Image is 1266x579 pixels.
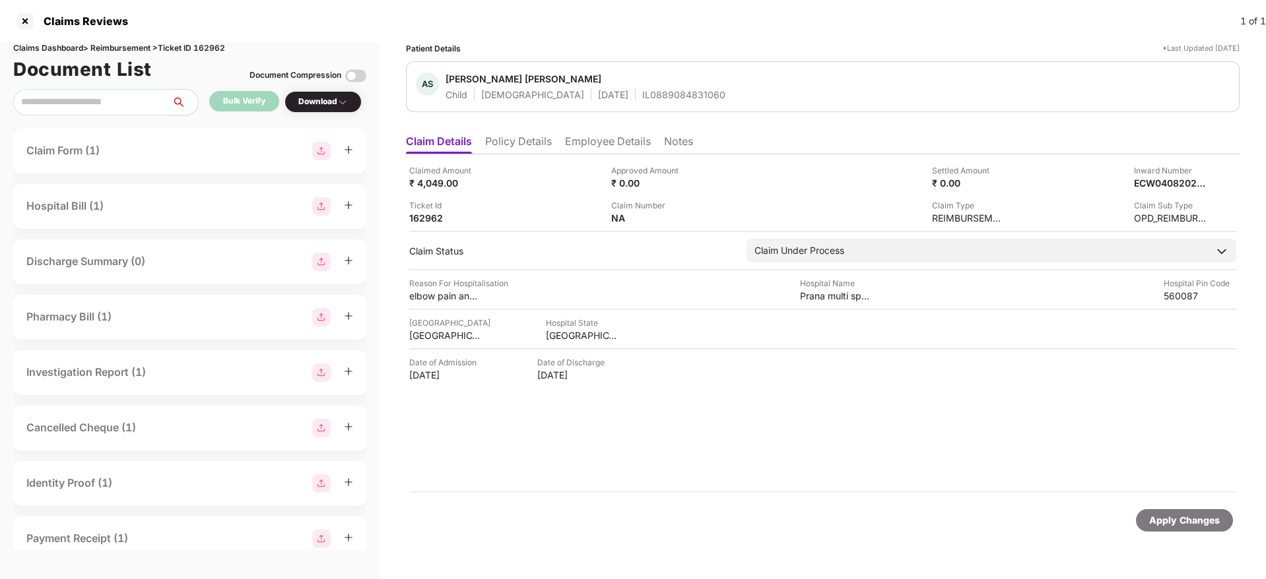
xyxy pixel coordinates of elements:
button: search [171,89,199,115]
img: svg+xml;base64,PHN2ZyBpZD0iR3JvdXBfMjg4MTMiIGRhdGEtbmFtZT0iR3JvdXAgMjg4MTMiIHhtbG5zPSJodHRwOi8vd3... [312,308,331,326]
img: svg+xml;base64,PHN2ZyBpZD0iVG9nZ2xlLTMyeDMyIiB4bWxucz0iaHR0cDovL3d3dy53My5vcmcvMjAwMC9zdmciIHdpZH... [345,65,366,86]
div: Cancelled Cheque (1) [26,419,136,436]
img: svg+xml;base64,PHN2ZyBpZD0iR3JvdXBfMjg4MTMiIGRhdGEtbmFtZT0iR3JvdXAgMjg4MTMiIHhtbG5zPSJodHRwOi8vd3... [312,363,331,382]
div: Ticket Id [409,199,482,212]
li: Notes [664,135,693,154]
div: [GEOGRAPHIC_DATA] [409,329,482,342]
div: NA [611,212,684,224]
div: Hospital Name [800,277,873,289]
div: Pharmacy Bill (1) [26,309,112,325]
div: Date of Discharge [537,356,610,369]
li: Policy Details [485,135,552,154]
div: *Last Updated [DATE] [1162,42,1240,55]
div: 162962 [409,212,482,224]
div: [DATE] [537,369,610,381]
div: Claim Number [611,199,684,212]
div: 560087 [1164,289,1236,302]
img: svg+xml;base64,PHN2ZyBpZD0iR3JvdXBfMjg4MTMiIGRhdGEtbmFtZT0iR3JvdXAgMjg4MTMiIHhtbG5zPSJodHRwOi8vd3... [312,474,331,493]
div: [PERSON_NAME] [PERSON_NAME] [446,73,601,85]
div: Date of Admission [409,356,482,369]
div: ₹ 0.00 [611,177,684,189]
div: Prana multi speciality clinic [800,289,873,302]
img: svg+xml;base64,PHN2ZyBpZD0iRHJvcGRvd24tMzJ4MzIiIHhtbG5zPSJodHRwOi8vd3d3LnczLm9yZy8yMDAwL3N2ZyIgd2... [337,97,348,107]
div: Approved Amount [611,164,684,177]
div: Discharge Summary (0) [26,253,145,270]
img: svg+xml;base64,PHN2ZyBpZD0iR3JvdXBfMjg4MTMiIGRhdGEtbmFtZT0iR3JvdXAgMjg4MTMiIHhtbG5zPSJodHRwOi8vd3... [312,419,331,437]
span: plus [344,200,353,210]
div: [DATE] [409,369,482,381]
div: ₹ 0.00 [932,177,1005,189]
div: Claim Form (1) [26,142,100,159]
div: [DATE] [598,88,628,101]
div: ₹ 4,049.00 [409,177,482,189]
img: svg+xml;base64,PHN2ZyBpZD0iR3JvdXBfMjg4MTMiIGRhdGEtbmFtZT0iR3JvdXAgMjg4MTMiIHhtbG5zPSJodHRwOi8vd3... [312,197,331,216]
div: Hospital Pin Code [1164,277,1236,289]
div: REIMBURSEMENT [932,212,1005,224]
span: search [171,97,198,107]
span: plus [344,145,353,154]
span: plus [344,256,353,265]
div: Hospital State [546,317,618,329]
div: [GEOGRAPHIC_DATA] [546,329,618,342]
h1: Document List [13,55,152,84]
div: OPD_REIMBURSEMENT [1134,212,1207,224]
div: [GEOGRAPHIC_DATA] [409,317,490,329]
li: Employee Details [565,135,651,154]
div: 1 of 1 [1240,14,1266,28]
div: Inward Number [1134,164,1207,177]
div: Investigation Report (1) [26,364,146,381]
span: plus [344,311,353,320]
div: elbow pain and swelling [409,289,482,302]
div: Child [446,88,467,101]
div: Claim Type [932,199,1005,212]
div: Document Compression [250,69,341,82]
div: Hospital Bill (1) [26,198,104,214]
div: Download [298,96,348,108]
span: plus [344,422,353,431]
div: Identity Proof (1) [26,475,112,491]
img: svg+xml;base64,PHN2ZyBpZD0iR3JvdXBfMjg4MTMiIGRhdGEtbmFtZT0iR3JvdXAgMjg4MTMiIHhtbG5zPSJodHRwOi8vd3... [312,253,331,271]
div: Payment Receipt (1) [26,530,128,547]
span: plus [344,477,353,487]
img: svg+xml;base64,PHN2ZyBpZD0iR3JvdXBfMjg4MTMiIGRhdGEtbmFtZT0iR3JvdXAgMjg4MTMiIHhtbG5zPSJodHRwOi8vd3... [312,142,331,160]
div: Claimed Amount [409,164,482,177]
div: Settled Amount [932,164,1005,177]
div: Claim Status [409,245,733,257]
div: Reason For Hospitalisation [409,277,508,289]
div: Apply Changes [1149,513,1220,528]
div: Bulk Verify [223,95,265,107]
div: AS [416,73,439,96]
img: downArrowIcon [1215,245,1228,258]
div: [DEMOGRAPHIC_DATA] [481,88,584,101]
img: svg+xml;base64,PHN2ZyBpZD0iR3JvdXBfMjg4MTMiIGRhdGEtbmFtZT0iR3JvdXAgMjg4MTMiIHhtbG5zPSJodHRwOi8vd3... [312,530,331,548]
div: Claim Under Process [754,243,844,258]
span: plus [344,533,353,542]
div: Patient Details [406,42,461,55]
span: plus [344,367,353,376]
li: Claim Details [406,135,472,154]
div: Claims Reviews [36,15,128,28]
div: Claim Sub Type [1134,199,1207,212]
div: Claims Dashboard > Reimbursement > Ticket ID 162962 [13,42,366,55]
div: IL0889084831060 [642,88,725,101]
div: ECW04082025000000536 [1134,177,1207,189]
